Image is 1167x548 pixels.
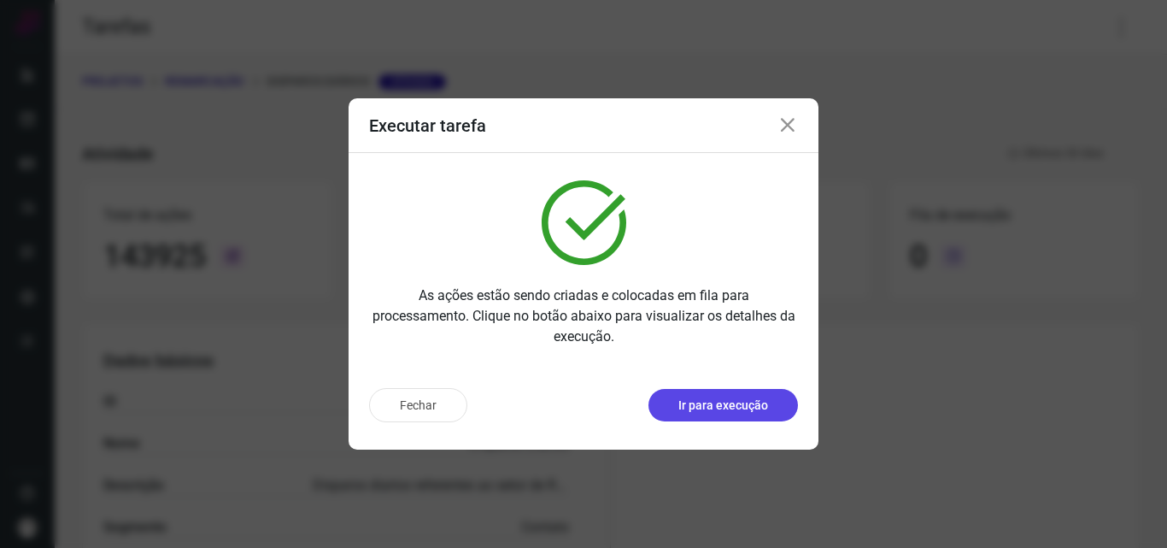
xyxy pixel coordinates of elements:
h3: Executar tarefa [369,115,486,136]
img: verified.svg [542,180,626,265]
p: Ir para execução [678,397,768,415]
button: Fechar [369,388,467,422]
button: Ir para execução [648,389,798,421]
p: As ações estão sendo criadas e colocadas em fila para processamento. Clique no botão abaixo para ... [369,286,798,347]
